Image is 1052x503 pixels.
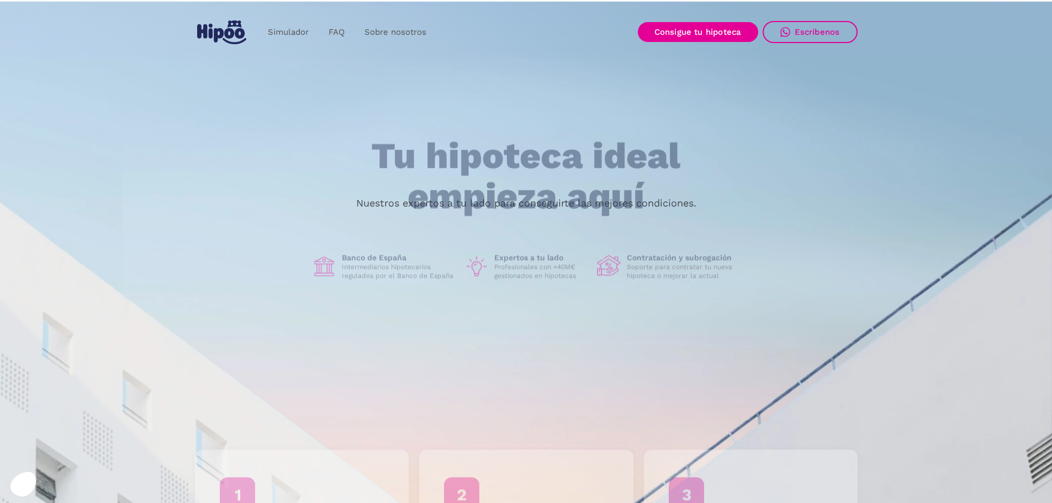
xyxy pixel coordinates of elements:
a: Sobre nosotros [355,22,436,43]
a: Simulador [258,22,319,43]
a: Consigue tu hipoteca [638,22,758,42]
h1: Tu hipoteca ideal empieza aquí [316,136,735,216]
a: FAQ [319,22,355,43]
p: Intermediarios hipotecarios regulados por el Banco de España [342,263,456,280]
div: Escríbenos [795,27,840,37]
a: Escríbenos [763,21,858,43]
p: Soporte para contratar tu nueva hipoteca o mejorar la actual [627,263,741,280]
h1: Contratación y subrogación [627,253,741,263]
p: Profesionales con +40M€ gestionados en hipotecas [494,263,588,280]
h1: Expertos a tu lado [494,253,588,263]
h1: Banco de España [342,253,456,263]
a: home [195,16,249,49]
